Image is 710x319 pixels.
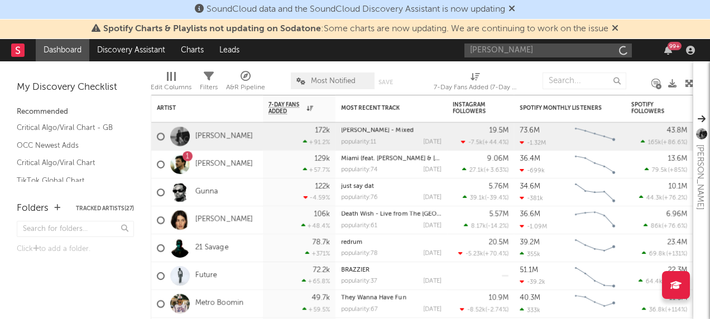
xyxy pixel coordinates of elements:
div: ( ) [458,250,508,257]
span: -5.23k [466,251,483,257]
a: BRAZZIER [341,267,370,273]
span: +76.2 % [664,195,685,201]
input: Search... [543,72,626,89]
div: 10.1M [668,183,687,190]
svg: Chart title [570,290,620,318]
a: [PERSON_NAME] [195,215,253,225]
button: Tracked Artists(27) [76,206,134,211]
svg: Chart title [570,151,620,178]
div: ( ) [464,222,508,229]
div: +371 % [305,250,330,257]
a: 21 Savage [195,243,228,253]
div: ( ) [463,194,508,201]
div: 172k [315,127,330,134]
div: 43.8M [666,127,687,134]
span: Spotify Charts & Playlists not updating on Sodatone [103,25,321,33]
a: Discovery Assistant [89,39,173,61]
div: 355k [520,250,540,258]
div: popularity: 67 [341,306,378,312]
span: -39.4 % [487,195,507,201]
div: popularity: 61 [341,223,377,229]
div: Recommended [17,105,134,119]
div: -1.09M [520,223,547,230]
a: Critical Algo/Viral Chart - GB [17,122,123,134]
div: 9.06M [487,155,508,162]
span: -7.5k [468,139,483,146]
div: 333k [520,306,540,313]
div: popularity: 76 [341,195,378,201]
span: -14.2 % [488,223,507,229]
div: ( ) [460,306,508,313]
span: Most Notified [311,78,356,85]
span: 79.5k [652,167,668,173]
div: My Discovery Checklist [17,81,134,94]
div: 122k [315,183,330,190]
svg: Chart title [570,262,620,290]
span: +86.6 % [663,139,685,146]
div: Most Recent Track [341,105,425,112]
span: Dismiss [508,5,515,14]
div: Miami (feat. Lil Wayne & Rick Ross) [341,156,442,162]
div: ( ) [461,138,508,146]
div: popularity: 74 [341,167,378,173]
span: : Some charts are now updating. We are continuing to work on the issue [103,25,608,33]
div: [DATE] [423,250,442,257]
div: Folders [17,202,49,215]
a: [PERSON_NAME] - Mixed [341,128,414,134]
div: 36.4M [520,155,540,162]
a: Gunna [195,187,218,197]
div: Filters [200,81,218,94]
input: Search for folders... [17,221,134,237]
div: +91.2 % [303,138,330,146]
span: +44.4 % [484,139,507,146]
span: 165k [648,139,661,146]
div: Death Wish - Live from The O2 Arena [341,211,442,217]
div: [DATE] [423,167,442,173]
span: 7-Day Fans Added [268,101,304,115]
button: Save [378,79,393,85]
div: 36.6M [520,211,540,218]
div: Artist [157,105,241,112]
a: Miami (feat. [PERSON_NAME] & [PERSON_NAME]) [341,156,483,162]
div: A&R Pipeline [226,67,265,99]
div: ( ) [462,166,508,173]
button: 99+ [664,46,672,55]
span: 64.4k [646,279,663,285]
svg: Chart title [570,206,620,234]
a: Charts [173,39,212,61]
div: ( ) [644,222,687,229]
a: TikTok Global Chart [17,175,123,187]
div: [DATE] [423,278,442,284]
input: Search for artists [464,43,632,57]
div: 7-Day Fans Added (7-Day Fans Added) [434,81,517,94]
div: Luther - Mixed [341,128,442,134]
div: Spotify Followers [631,101,670,115]
div: -4.59 % [304,194,330,201]
div: 99 + [668,42,682,50]
div: 5.76M [488,183,508,190]
div: -39.2k [520,278,545,286]
span: +3.63 % [486,167,507,173]
div: 39.2M [520,239,540,246]
div: popularity: 78 [341,250,378,257]
div: 106k [314,211,330,218]
div: 13.6M [668,155,687,162]
div: popularity: 37 [341,278,377,284]
div: 72.2k [313,267,330,274]
div: redrum [341,239,442,245]
span: +76.6 % [664,223,685,229]
svg: Chart title [570,234,620,262]
span: 8.17k [471,223,486,229]
span: 27.1k [469,167,484,173]
a: Dashboard [36,39,89,61]
div: [DATE] [423,195,442,201]
span: +70.4 % [485,251,507,257]
a: [PERSON_NAME] [195,132,253,141]
div: Filters [200,67,218,99]
div: +65.8 % [302,278,330,285]
a: They Wanna Have Fun [341,295,406,301]
div: Edit Columns [151,67,191,99]
span: -2.74 % [487,307,507,313]
div: 78.7k [312,239,330,246]
div: +57.7 % [303,166,330,173]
